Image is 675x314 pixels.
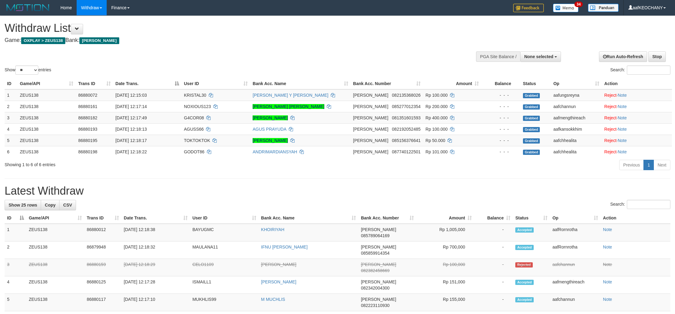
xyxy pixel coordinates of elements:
td: ZEUS138 [26,259,84,276]
th: User ID: activate to sort column ascending [181,78,250,89]
td: ZEUS138 [17,112,76,123]
td: Rp 100,000 [416,259,474,276]
td: 86880012 [84,224,121,241]
span: [PERSON_NAME] [353,127,388,132]
td: · [602,135,672,146]
td: aafchannun [550,259,601,276]
a: [PERSON_NAME] [253,138,288,143]
th: ID: activate to sort column descending [5,212,26,224]
td: · [602,89,672,101]
th: Game/API: activate to sort column ascending [26,212,84,224]
span: Accepted [515,227,534,233]
td: aafchannun [551,101,602,112]
span: [PERSON_NAME] [79,37,119,44]
td: ZEUS138 [17,135,76,146]
td: · [602,123,672,135]
th: Op: activate to sort column ascending [550,212,601,224]
td: 6 [5,146,17,157]
td: MUKHLIS99 [190,294,259,311]
span: G4COR08 [184,115,204,120]
span: [DATE] 12:17:49 [116,115,147,120]
a: Note [603,227,612,232]
a: M MUCHLIS [261,297,285,302]
span: 86880161 [78,104,97,109]
span: [DATE] 12:15:03 [116,93,147,98]
a: Note [618,149,627,154]
th: Game/API: activate to sort column ascending [17,78,76,89]
a: Show 25 rows [5,200,41,210]
td: 5 [5,294,26,311]
span: [PERSON_NAME] [361,297,396,302]
span: [PERSON_NAME] [353,104,388,109]
span: OXPLAY > ZEUS138 [21,37,65,44]
a: [PERSON_NAME] [253,115,288,120]
td: Rp 155,000 [416,294,474,311]
div: - - - [484,149,518,155]
td: ZEUS138 [17,89,76,101]
span: 34 [574,2,583,7]
span: Grabbed [523,93,540,98]
span: Rp 100.000 [425,127,448,132]
input: Search: [627,65,670,75]
span: Copy 082223110930 to clipboard [361,303,389,308]
td: 1 [5,89,17,101]
td: - [474,294,513,311]
span: Show 25 rows [9,203,37,207]
a: [PERSON_NAME] [261,262,296,267]
td: ZEUS138 [26,276,84,294]
div: - - - [484,137,518,144]
a: Reject [604,149,616,154]
a: AGUS PRAYUDA [253,127,286,132]
td: 3 [5,112,17,123]
span: Grabbed [523,150,540,155]
a: Reject [604,93,616,98]
span: Rp 101.000 [425,149,448,154]
th: Action [601,212,670,224]
span: [PERSON_NAME] [353,93,388,98]
td: 86879948 [84,241,121,259]
th: Bank Acc. Name: activate to sort column ascending [250,78,350,89]
a: ANDRIMARDIANSYAH [253,149,297,154]
th: Status [521,78,551,89]
span: Grabbed [523,116,540,121]
a: Note [603,262,612,267]
span: [DATE] 12:17:14 [116,104,147,109]
td: · [602,146,672,157]
a: Copy [41,200,59,210]
td: ISMAILL1 [190,276,259,294]
td: 2 [5,101,17,112]
div: - - - [484,126,518,132]
span: Accepted [515,245,534,250]
th: Amount: activate to sort column ascending [423,78,481,89]
td: ZEUS138 [17,123,76,135]
a: KHOIRIYAH [261,227,284,232]
th: User ID: activate to sort column ascending [190,212,259,224]
th: Balance [481,78,520,89]
span: AGUSS66 [184,127,204,132]
span: CSV [63,203,72,207]
a: Reject [604,127,616,132]
span: Grabbed [523,138,540,144]
div: - - - [484,115,518,121]
td: aafkansokkhim [551,123,602,135]
span: [PERSON_NAME] [361,245,396,249]
td: aafmengthireach [550,276,601,294]
span: Copy 082192052485 to clipboard [392,127,421,132]
div: - - - [484,92,518,98]
label: Search: [610,200,670,209]
td: - [474,224,513,241]
td: - [474,276,513,294]
span: Copy 087740122501 to clipboard [392,149,421,154]
td: MAULANA11 [190,241,259,259]
td: [DATE] 12:18:32 [121,241,190,259]
td: Rp 700,000 [416,241,474,259]
a: Reject [604,138,616,143]
img: Button%20Memo.svg [553,4,579,12]
th: Bank Acc. Name: activate to sort column ascending [259,212,359,224]
span: Copy 085789064169 to clipboard [361,233,389,238]
th: Trans ID: activate to sort column ascending [76,78,113,89]
td: BAYUGMC [190,224,259,241]
th: Status: activate to sort column ascending [513,212,550,224]
div: PGA Site Balance / [476,51,520,62]
span: 86880072 [78,93,97,98]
